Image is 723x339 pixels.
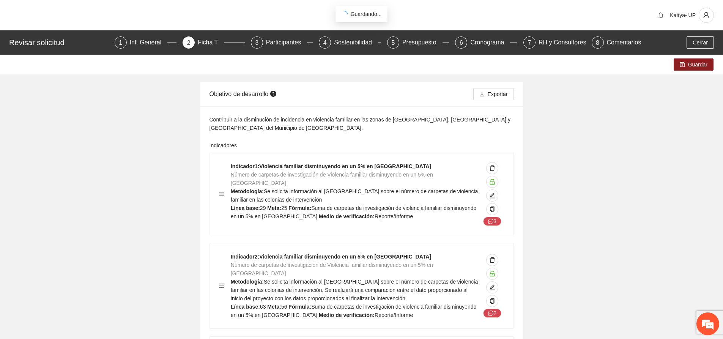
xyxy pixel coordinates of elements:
span: Suma de carpetas de investigación de violencia familiar disminuyendo en un 5% en [GEOGRAPHIC_DATA] [231,205,476,219]
div: 2Ficha T [183,36,245,49]
strong: Medio de verificación: [319,213,375,219]
span: loading [340,10,349,19]
button: downloadExportar [473,88,514,100]
span: question-circle [270,91,276,97]
div: Sostenibilidad [334,36,378,49]
strong: Metodología: [231,279,264,285]
button: message3 [483,217,501,226]
div: Ficha T [198,36,224,49]
span: Reporte/Informe [375,312,413,318]
span: 63 [260,304,266,310]
span: 2 [187,39,191,46]
span: 29 [260,205,266,211]
div: Participantes [266,36,307,49]
span: Guardar [688,60,707,69]
button: message2 [483,309,501,318]
button: bell [655,9,667,21]
strong: Fórmula: [288,304,311,310]
strong: Línea base: [231,304,260,310]
strong: Metodología: [231,188,264,194]
button: Cerrar [687,36,714,49]
span: Se solicita información al [GEOGRAPHIC_DATA] sobre el número de carpetas de violencia familiar en... [231,279,478,301]
span: Número de carpetas de investigación de Violencia familiar disminuyendo en un 5% en [GEOGRAPHIC_DATA] [231,172,433,186]
span: 5 [391,39,395,46]
span: Se solicita información al [GEOGRAPHIC_DATA] sobre el número de carpetas de violencia familiar en... [231,188,478,203]
span: Reporte/Informe [375,213,413,219]
span: menu [219,191,224,197]
span: message [488,311,493,317]
span: message [488,219,493,225]
button: user [699,8,714,23]
span: Exportar [488,90,508,98]
button: unlock [486,268,498,280]
div: 6Cronograma [455,36,517,49]
div: 4Sostenibilidad [319,36,381,49]
strong: Medio de verificación: [319,312,375,318]
button: copy [486,295,498,307]
span: delete [487,257,498,263]
strong: Meta: [267,205,281,211]
span: 8 [596,39,599,46]
strong: Fórmula: [288,205,311,211]
button: delete [486,254,498,266]
div: Presupuesto [402,36,443,49]
div: Comentarios [607,36,641,49]
button: edit [486,189,498,202]
span: copy [490,298,495,304]
div: Inf. General [130,36,168,49]
span: menu [219,283,224,289]
span: edit [487,284,498,290]
span: user [699,12,714,19]
span: Objetivo de desarrollo [209,91,278,97]
button: copy [486,203,498,215]
div: Contribuir a la disminución de incidencia en violencia familiar en las zonas de [GEOGRAPHIC_DATA]... [209,115,514,132]
div: 3Participantes [251,36,313,49]
span: unlock [487,271,498,277]
span: bell [655,12,666,18]
button: unlock [486,176,498,188]
span: Guardando... [351,11,382,17]
span: delete [487,165,498,171]
strong: Indicador 1 : Violencia familiar disminuyendo en un 5% en [GEOGRAPHIC_DATA] [231,163,431,169]
div: Revisar solicitud [9,36,110,49]
div: Cronograma [470,36,510,49]
span: edit [487,192,498,199]
span: 7 [528,39,531,46]
span: 3 [255,39,258,46]
button: saveGuardar [674,58,714,71]
span: Número de carpetas de investigación de Violencia familiar disminuyendo en un 5% en [GEOGRAPHIC_DATA] [231,262,433,276]
span: Suma de carpetas de investigación de violencia familiar disminuyendo en un 5% en [GEOGRAPHIC_DATA] [231,304,476,318]
span: copy [490,207,495,213]
span: Cerrar [693,38,708,47]
div: RH y Consultores [539,36,592,49]
div: 7RH y Consultores [523,36,586,49]
span: 4 [323,39,327,46]
span: Kattya- UP [670,12,696,18]
span: 1 [119,39,122,46]
button: delete [486,162,498,174]
span: 25 [281,205,287,211]
strong: Línea base: [231,205,260,211]
span: download [479,91,485,98]
strong: Meta: [267,304,281,310]
span: save [680,62,685,68]
span: 6 [460,39,463,46]
strong: Indicador 2 : Violencia familiar disminuyendo en un 5% en [GEOGRAPHIC_DATA] [231,254,431,260]
div: 5Presupuesto [387,36,449,49]
div: 1Inf. General [115,36,177,49]
button: edit [486,281,498,293]
label: Indicadores [209,141,237,150]
span: 56 [281,304,287,310]
span: unlock [487,179,498,185]
div: 8Comentarios [592,36,641,49]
